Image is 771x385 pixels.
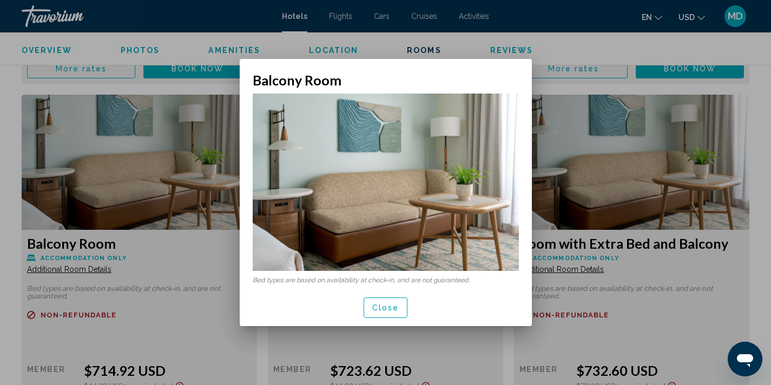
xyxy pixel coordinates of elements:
span: Close [372,304,399,313]
h2: Balcony Room [253,72,519,88]
p: Bed types are based on availability at check-in, and are not guaranteed. [253,276,519,284]
button: Close [364,297,408,317]
iframe: Button to launch messaging window [728,342,762,376]
img: 676cc49e-56a1-4a12-8223-85bef6215396.jpeg [253,94,519,271]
